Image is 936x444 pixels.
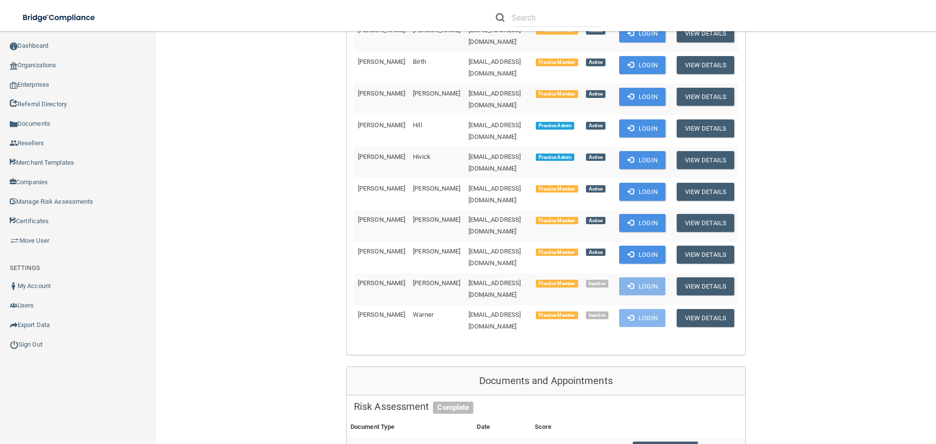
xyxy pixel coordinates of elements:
[586,90,605,98] span: Active
[413,185,460,192] span: [PERSON_NAME]
[536,311,578,319] span: Practice Member
[433,402,473,414] span: Complete
[536,122,574,130] span: Practice Admin
[619,56,665,74] button: Login
[531,417,585,437] th: Score
[677,214,734,232] button: View Details
[10,236,19,246] img: briefcase.64adab9b.png
[586,249,605,256] span: Active
[468,26,521,45] span: [EMAIL_ADDRESS][DOMAIN_NAME]
[468,248,521,267] span: [EMAIL_ADDRESS][DOMAIN_NAME]
[413,58,426,65] span: Birth
[358,58,405,65] span: [PERSON_NAME]
[586,154,605,161] span: Active
[619,151,665,169] button: Login
[358,185,405,192] span: [PERSON_NAME]
[468,279,521,298] span: [EMAIL_ADDRESS][DOMAIN_NAME]
[536,280,578,288] span: Practice Member
[468,311,521,330] span: [EMAIL_ADDRESS][DOMAIN_NAME]
[10,42,18,50] img: ic_dashboard_dark.d01f4a41.png
[677,277,734,295] button: View Details
[619,88,665,106] button: Login
[586,311,609,319] span: Inactive
[468,58,521,77] span: [EMAIL_ADDRESS][DOMAIN_NAME]
[358,121,405,129] span: [PERSON_NAME]
[10,302,18,309] img: icon-users.e205127d.png
[10,262,40,274] label: SETTINGS
[10,340,19,349] img: ic_power_dark.7ecde6b1.png
[413,216,460,223] span: [PERSON_NAME]
[677,309,734,327] button: View Details
[536,58,578,66] span: Practice Member
[358,90,405,97] span: [PERSON_NAME]
[358,311,405,318] span: [PERSON_NAME]
[10,139,18,147] img: ic_reseller.de258add.png
[767,375,924,414] iframe: Drift Widget Chat Controller
[10,82,18,89] img: enterprise.0d942306.png
[413,90,460,97] span: [PERSON_NAME]
[586,58,605,66] span: Active
[473,417,530,437] th: Date
[536,90,578,98] span: Practice Member
[677,183,734,201] button: View Details
[10,321,18,329] img: icon-export.b9366987.png
[468,90,521,109] span: [EMAIL_ADDRESS][DOMAIN_NAME]
[413,279,460,287] span: [PERSON_NAME]
[413,311,433,318] span: Warner
[677,56,734,74] button: View Details
[468,216,521,235] span: [EMAIL_ADDRESS][DOMAIN_NAME]
[619,309,665,327] button: Login
[619,246,665,264] button: Login
[468,185,521,204] span: [EMAIL_ADDRESS][DOMAIN_NAME]
[10,62,18,70] img: organization-icon.f8decf85.png
[347,367,745,395] div: Documents and Appointments
[586,217,605,225] span: Active
[536,249,578,256] span: Practice Member
[586,185,605,193] span: Active
[677,151,734,169] button: View Details
[10,120,18,128] img: icon-documents.8dae5593.png
[677,88,734,106] button: View Details
[619,214,665,232] button: Login
[677,119,734,137] button: View Details
[619,183,665,201] button: Login
[536,217,578,225] span: Practice Member
[10,282,18,290] img: ic_user_dark.df1a06c3.png
[358,279,405,287] span: [PERSON_NAME]
[468,153,521,172] span: [EMAIL_ADDRESS][DOMAIN_NAME]
[619,119,665,137] button: Login
[358,153,405,160] span: [PERSON_NAME]
[536,185,578,193] span: Practice Member
[586,280,609,288] span: Inactive
[347,417,473,437] th: Document Type
[677,246,734,264] button: View Details
[15,8,104,28] img: bridge_compliance_login_screen.278c3ca4.svg
[496,13,505,22] img: ic-search.3b580494.png
[413,121,422,129] span: Hill
[512,9,601,27] input: Search
[358,216,405,223] span: [PERSON_NAME]
[354,401,738,412] h5: Risk Assessment
[413,153,430,160] span: Hivick
[619,277,665,295] button: Login
[413,248,460,255] span: [PERSON_NAME]
[586,122,605,130] span: Active
[468,121,521,140] span: [EMAIL_ADDRESS][DOMAIN_NAME]
[536,154,574,161] span: Practice Admin
[358,248,405,255] span: [PERSON_NAME]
